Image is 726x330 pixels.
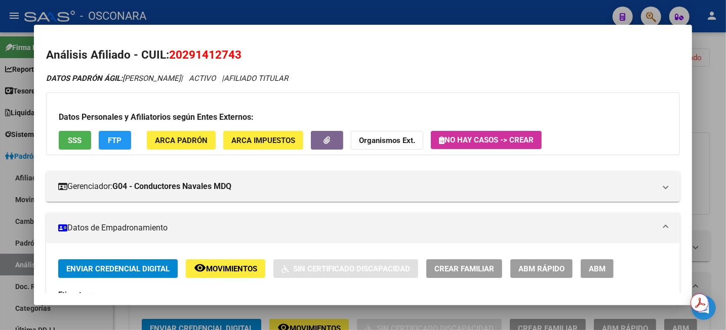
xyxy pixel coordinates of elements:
mat-expansion-panel-header: Gerenciador:G04 - Conductores Navales MDQ [46,171,680,202]
span: No hay casos -> Crear [439,135,534,145]
span: Movimientos [206,264,257,273]
span: FTP [108,136,122,145]
mat-panel-title: Datos de Empadronamiento [58,222,656,234]
mat-expansion-panel-header: Datos de Empadronamiento [46,213,680,243]
strong: Etiquetas: [58,290,92,299]
button: ABM [581,259,614,278]
button: ABM Rápido [510,259,573,278]
i: | ACTIVO | [46,74,288,83]
mat-icon: remove_red_eye [194,262,206,274]
span: SSS [68,136,82,145]
span: Crear Familiar [434,264,494,273]
span: [PERSON_NAME] [46,74,181,83]
strong: DATOS PADRÓN ÁGIL: [46,74,123,83]
mat-panel-title: Gerenciador: [58,180,656,193]
button: Movimientos [186,259,265,278]
button: ARCA Impuestos [223,131,303,150]
button: Crear Familiar [426,259,502,278]
span: Sin Certificado Discapacidad [293,264,410,273]
h3: Datos Personales y Afiliatorios según Entes Externos: [59,111,667,123]
button: Sin Certificado Discapacidad [273,259,418,278]
strong: Organismos Ext. [359,136,415,145]
button: ARCA Padrón [147,131,216,150]
button: SSS [59,131,91,150]
span: ABM [589,264,606,273]
span: AFILIADO TITULAR [224,74,288,83]
button: Organismos Ext. [351,131,423,150]
span: ABM Rápido [518,264,564,273]
span: Enviar Credencial Digital [66,264,170,273]
span: 20291412743 [169,48,241,61]
span: ARCA Padrón [155,136,208,145]
button: FTP [99,131,131,150]
button: Enviar Credencial Digital [58,259,178,278]
strong: G04 - Conductores Navales MDQ [112,180,231,193]
h2: Análisis Afiliado - CUIL: [46,46,680,64]
span: ARCA Impuestos [231,136,295,145]
button: No hay casos -> Crear [431,131,542,149]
